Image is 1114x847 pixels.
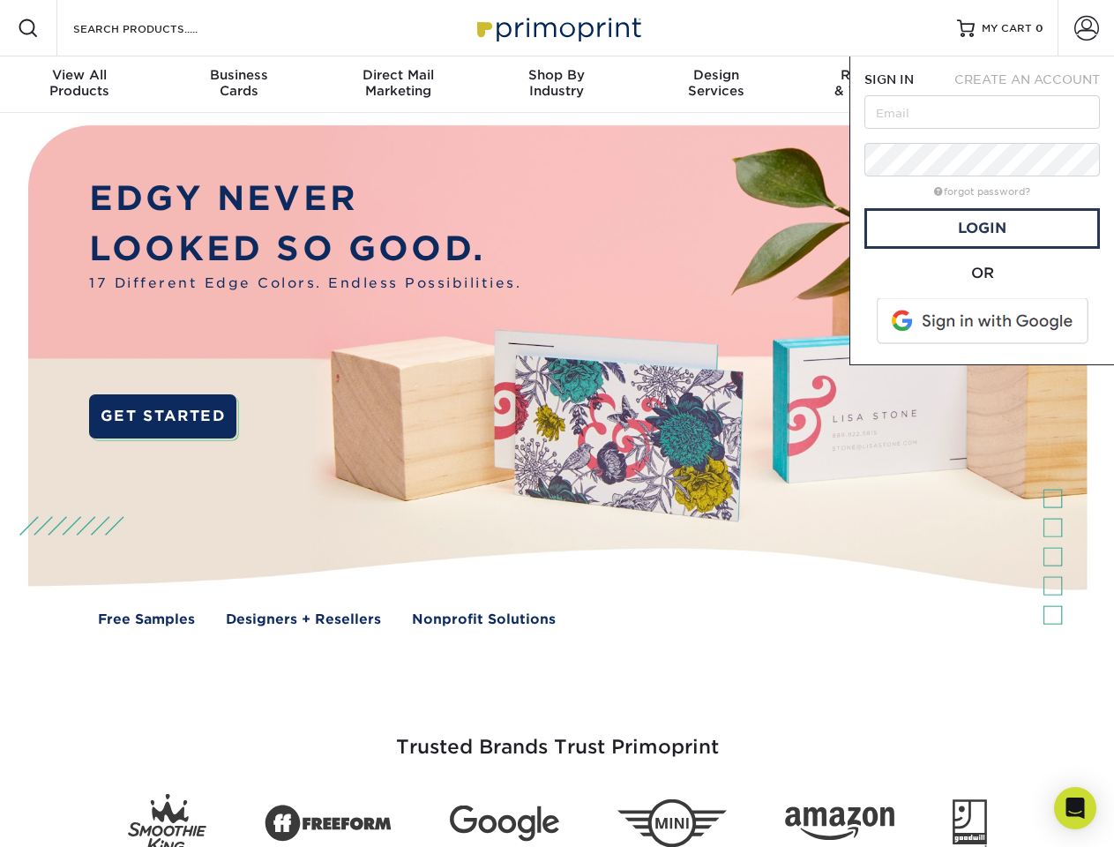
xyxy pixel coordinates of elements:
span: SIGN IN [864,72,914,86]
div: & Templates [796,67,954,99]
img: Primoprint [469,9,646,47]
iframe: Google Customer Reviews [4,793,150,841]
img: Amazon [785,807,894,841]
input: SEARCH PRODUCTS..... [71,18,243,39]
a: Nonprofit Solutions [412,610,556,630]
div: Industry [477,67,636,99]
span: CREATE AN ACCOUNT [954,72,1100,86]
a: Designers + Resellers [226,610,381,630]
div: Marketing [318,67,477,99]
a: Login [864,208,1100,249]
a: forgot password? [934,186,1030,198]
span: 17 Different Edge Colors. Endless Possibilities. [89,274,521,294]
span: Resources [796,67,954,83]
p: EDGY NEVER [89,174,521,224]
h3: Trusted Brands Trust Primoprint [41,693,1073,780]
div: Cards [159,67,318,99]
span: Direct Mail [318,67,477,83]
div: Open Intercom Messenger [1054,787,1096,829]
span: Business [159,67,318,83]
span: Design [637,67,796,83]
a: BusinessCards [159,56,318,113]
div: Services [637,67,796,99]
img: Google [450,806,559,842]
span: 0 [1035,22,1043,34]
span: Shop By [477,67,636,83]
a: Direct MailMarketing [318,56,477,113]
div: OR [864,263,1100,284]
input: Email [864,95,1100,129]
span: MY CART [982,21,1032,36]
a: DesignServices [637,56,796,113]
a: GET STARTED [89,394,236,438]
a: Free Samples [98,610,195,630]
img: Goodwill [953,799,987,847]
p: LOOKED SO GOOD. [89,224,521,274]
a: Shop ByIndustry [477,56,636,113]
a: Resources& Templates [796,56,954,113]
